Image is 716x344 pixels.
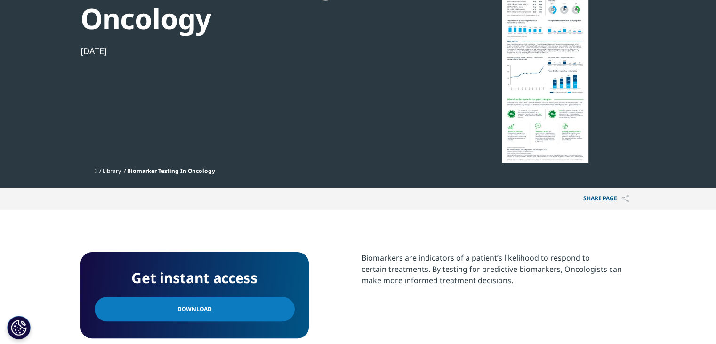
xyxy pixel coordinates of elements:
p: Share PAGE [576,188,636,210]
a: Download [95,297,295,321]
button: Cookies Settings [7,316,31,339]
img: Share PAGE [622,195,629,203]
h4: Get instant access [95,266,295,290]
button: Share PAGEShare PAGE [576,188,636,210]
div: Biomarkers are indicators of a patient’s likelihood to respond to certain treatments. By testing ... [362,252,636,286]
a: Library [103,167,121,175]
span: Biomarker Testing In Oncology [127,167,215,175]
span: Download [177,304,212,314]
div: [DATE] [80,45,403,57]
